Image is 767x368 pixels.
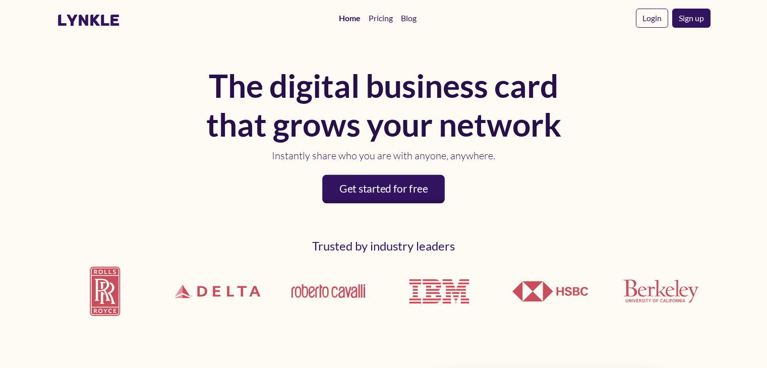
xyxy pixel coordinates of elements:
[401,254,477,329] img: IBM
[672,9,711,28] a: Sign up
[636,9,668,28] a: Login
[322,174,445,203] a: Get started for free
[168,256,267,327] img: Delta Airlines
[623,279,699,303] img: UCLA Berkeley
[512,281,588,301] img: HSBC
[202,148,565,163] p: Instantly share who you are with anyone, anywhere.
[57,11,120,30] a: lynkle
[290,283,366,299] img: Roberto Cavalli
[57,239,711,254] h2: Trusted by industry leaders
[202,67,565,144] h1: The digital business card that grows your network
[397,8,421,28] a: Blog
[335,8,365,28] a: Home
[57,258,156,324] img: Rolls Royce
[365,8,397,28] a: Pricing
